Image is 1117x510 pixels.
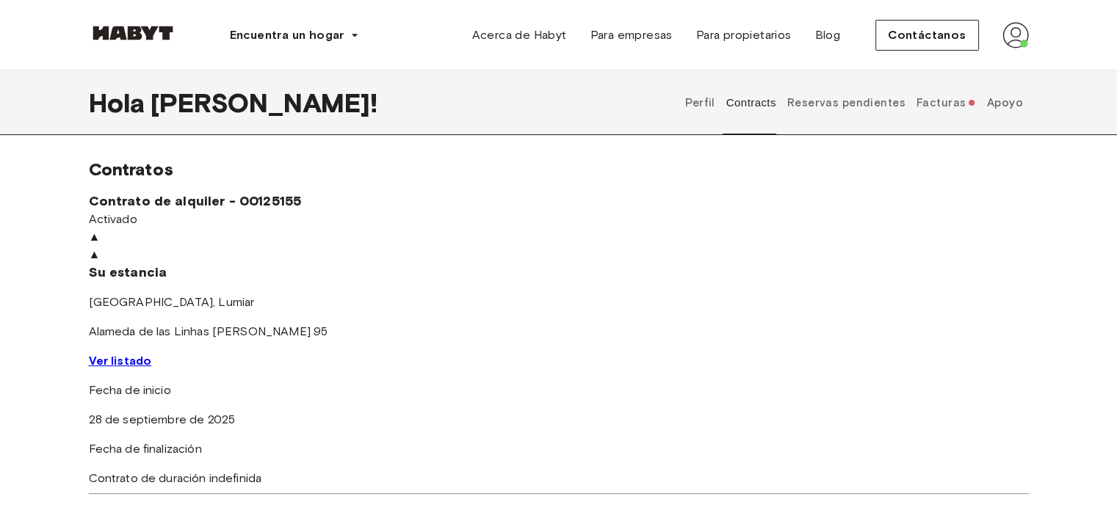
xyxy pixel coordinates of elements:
font: [GEOGRAPHIC_DATA] [89,295,214,309]
font: Para propietarios [696,28,792,42]
font: Reservas pendientes [787,96,905,109]
a: Blog [803,21,852,50]
font: Encuentra un hogar [230,28,344,42]
font: Alameda de las Linhas [PERSON_NAME] 95 [89,324,328,338]
a: Ver listado [89,354,152,368]
font: ▲ [89,230,101,244]
a: Para empresas [578,21,684,50]
img: Habyt [89,26,177,40]
a: Para propietarios [684,21,803,50]
font: ▲ [89,247,101,261]
font: Acerca de Habyt [471,28,566,42]
font: Para empresas [590,28,672,42]
font: Fecha de inicio [89,383,171,397]
font: Contrato de alquiler - 00125155 [89,193,302,209]
font: 28 de septiembre de 2025 [89,412,236,426]
font: Su estancia [89,264,167,280]
font: Perfil [685,96,715,109]
font: Contáctanos [888,28,966,42]
font: Blog [814,28,840,42]
font: Facturas [917,96,966,109]
font: Activado [89,212,137,226]
a: Acerca de Habyt [460,21,578,50]
font: Contrato de duración indefinida [89,471,262,485]
button: Contracts [724,70,778,135]
font: , Lumiar [213,295,254,309]
font: Contratos [89,159,173,180]
button: Encuentra un hogar [218,21,371,50]
button: Contáctanos [875,20,978,51]
font: [PERSON_NAME] [151,87,370,119]
font: Hola [89,87,145,119]
font: ! [370,87,377,119]
font: Apoyo [987,96,1023,109]
img: avatar [1002,22,1029,48]
div: pestañas de perfil de usuario [680,70,1029,135]
font: Fecha de finalización [89,442,202,456]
